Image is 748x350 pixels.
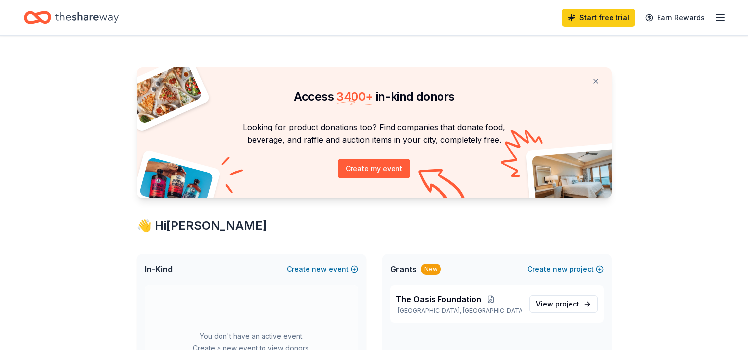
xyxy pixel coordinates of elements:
[639,9,710,27] a: Earn Rewards
[294,89,455,104] span: Access in-kind donors
[338,159,410,178] button: Create my event
[312,263,327,275] span: new
[396,293,481,305] span: The Oasis Foundation
[553,263,568,275] span: new
[126,61,203,125] img: Pizza
[536,298,579,310] span: View
[562,9,635,27] a: Start free trial
[390,263,417,275] span: Grants
[396,307,522,315] p: [GEOGRAPHIC_DATA], [GEOGRAPHIC_DATA]
[528,263,604,275] button: Createnewproject
[418,169,468,206] img: Curvy arrow
[149,121,600,147] p: Looking for product donations too? Find companies that donate food, beverage, and raffle and auct...
[336,89,373,104] span: 3400 +
[529,295,598,313] a: View project
[287,263,358,275] button: Createnewevent
[24,6,119,29] a: Home
[421,264,441,275] div: New
[137,218,612,234] div: 👋 Hi [PERSON_NAME]
[145,263,173,275] span: In-Kind
[555,300,579,308] span: project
